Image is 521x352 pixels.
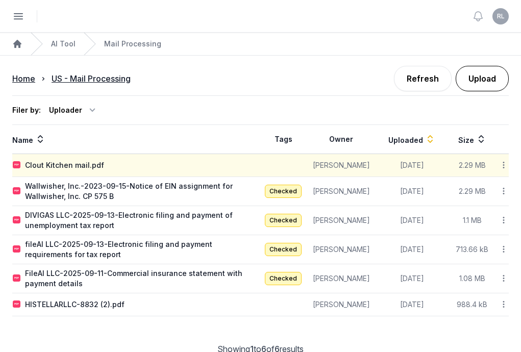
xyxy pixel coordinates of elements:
img: pdf.svg [13,161,21,169]
div: Wallwisher, Inc.-2023-09-15-Notice of EIN assignment for Wallwisher, Inc. CP 575 B [25,181,260,202]
td: [PERSON_NAME] [306,154,377,177]
td: 2.29 MB [448,154,496,177]
div: Filer by: [12,105,41,115]
nav: Breadcrumb [12,66,261,91]
td: [PERSON_NAME] [306,177,377,206]
span: [DATE] [400,274,424,283]
th: Owner [306,125,377,154]
th: Size [448,125,496,154]
td: 2.29 MB [448,177,496,206]
img: pdf.svg [13,216,21,224]
span: [DATE] [400,161,424,169]
div: Clout Kitchen mail.pdf [25,160,104,170]
a: AI Tool [51,39,76,49]
span: Mail Processing [104,39,161,49]
span: Checked [265,185,302,198]
img: pdf.svg [13,187,21,195]
th: Tags [261,125,306,154]
td: 1.08 MB [448,264,496,293]
th: Name [12,125,261,154]
td: 988.4 kB [448,293,496,316]
td: [PERSON_NAME] [306,235,377,264]
td: 1.1 MB [448,206,496,235]
td: [PERSON_NAME] [306,293,377,316]
a: Refresh [394,66,452,91]
div: HISTELLARLLC-8832 (2).pdf [25,299,125,310]
div: Uploader [49,102,98,118]
img: pdf.svg [13,300,21,309]
td: [PERSON_NAME] [306,264,377,293]
span: [DATE] [400,187,424,195]
span: Checked [265,272,302,285]
td: [PERSON_NAME] [306,206,377,235]
div: US - Mail Processing [52,72,131,85]
span: Checked [265,214,302,227]
div: fileAI LLC-2025-09-13-Electronic filing and payment requirements for tax report [25,239,260,260]
td: 713.66 kB [448,235,496,264]
button: RL [492,8,509,24]
span: Checked [265,243,302,256]
span: [DATE] [400,300,424,309]
span: [DATE] [400,216,424,224]
span: [DATE] [400,245,424,254]
img: pdf.svg [13,245,21,254]
img: pdf.svg [13,274,21,283]
th: Uploaded [376,125,448,154]
div: DIVIGAS LLC-2025-09-13-Electronic filing and payment of unemployment tax report [25,210,260,231]
div: FileAI LLC-2025-09-11-Commercial insurance statement with payment details [25,268,260,289]
button: Upload [456,66,509,91]
div: Home [12,72,35,85]
span: RL [497,13,505,19]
